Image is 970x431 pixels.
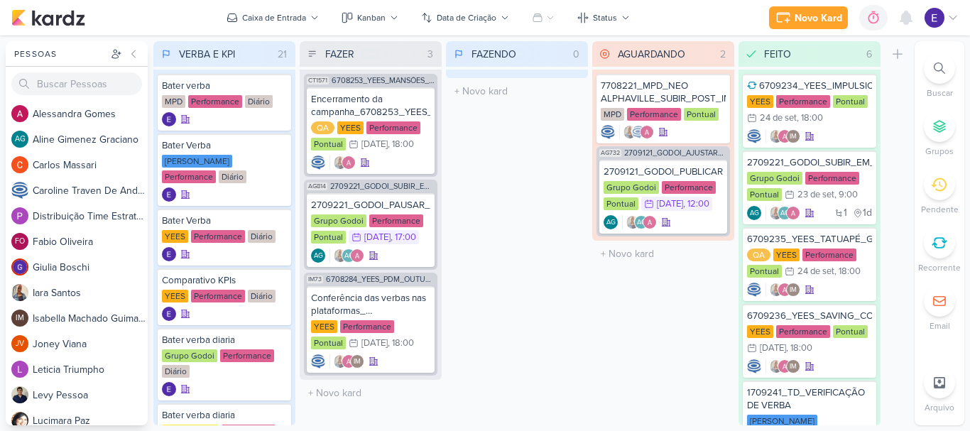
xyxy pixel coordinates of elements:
[834,267,861,276] div: , 18:00
[624,149,727,157] span: 2709121_GODOI_AJUSTAR_VIDEO_PERFORMANCE_AB
[311,292,430,317] div: Conferência das verbas nas plataformas_ 6708284_YEES_PDM_OUTUBRO
[765,206,800,220] div: Colaboradores: Iara Santos, Aline Gimenez Graciano, Alessandra Gomes
[162,274,287,287] div: Comparativo KPIs
[344,253,354,260] p: AG
[601,125,615,139] img: Caroline Traven De Andrade
[311,231,346,244] div: Pontual
[311,156,325,170] img: Caroline Traven De Andrade
[619,125,654,139] div: Colaboradores: Iara Santos, Caroline Traven De Andrade, Alessandra Gomes
[162,409,287,422] div: Bater verba diaria
[311,199,430,212] div: 2709221_GODOI_PAUSAR_PEÇA_ESTÁTICA_INTEGRAÇÃO_AB
[747,129,761,143] div: Criador(a): Caroline Traven De Andrade
[747,359,761,373] div: Criador(a): Caroline Traven De Andrade
[780,210,790,217] p: AG
[33,183,148,198] div: C a r o l i n e T r a v e n D e A n d r a d e
[333,354,347,369] img: Iara Santos
[33,234,148,249] div: F a b i o O l i v e i r a
[11,258,28,275] img: Giulia Boschi
[925,401,954,414] p: Arquivo
[604,197,638,210] div: Pontual
[833,95,868,108] div: Pontual
[11,386,28,403] img: Levy Pessoa
[747,206,761,220] div: Criador(a): Aline Gimenez Graciano
[776,95,830,108] div: Performance
[786,206,800,220] img: Alessandra Gomes
[604,215,618,229] div: Criador(a): Aline Gimenez Graciano
[33,209,148,224] div: D i s t r i b u i ç ã o T i m e E s t r a t é g i c o
[162,334,287,347] div: Bater verba diaria
[191,290,245,302] div: Performance
[162,112,176,126] img: Eduardo Quaresma
[162,247,176,261] img: Eduardo Quaresma
[162,95,185,108] div: MPD
[747,386,872,412] div: 1709241_TD_VERIFICAÇÃO DE VERBA
[747,233,872,246] div: 6709235_YEES_TATUAPÉ_GOOGLE_ADS_PALAVRAS_CHAVE_LOCALIZAÇÃO
[162,112,176,126] div: Criador(a): Eduardo Quaresma
[844,208,847,218] span: 1
[637,219,646,227] p: AG
[329,249,364,263] div: Colaboradores: Iara Santos, Aline Gimenez Graciano, Alessandra Gomes
[778,129,792,143] img: Alessandra Gomes
[11,361,28,378] img: Leticia Triumpho
[342,156,356,170] img: Alessandra Gomes
[747,283,761,297] div: Criador(a): Caroline Traven De Andrade
[802,249,856,261] div: Performance
[332,77,435,84] span: 6708253_YEES_MANSÕES_SUBIR_PEÇAS_CAMPANHA
[683,200,709,209] div: , 12:00
[388,140,414,149] div: , 18:00
[747,359,761,373] img: Caroline Traven De Andrade
[773,249,800,261] div: YEES
[219,170,246,183] div: Diário
[307,275,323,283] span: IM73
[33,337,148,351] div: J o n e y V i a n a
[747,325,773,338] div: YEES
[314,253,323,260] p: AG
[769,359,783,373] img: Iara Santos
[220,349,274,362] div: Performance
[11,335,28,352] div: Joney Viana
[606,219,616,227] p: AG
[330,182,435,190] span: 2709221_GODOI_SUBIR_EM_PERFORMANCE_PEÇA_ESTÁTICA_INTEGRAÇÃO_AB
[918,261,961,274] p: Recorrente
[340,320,394,333] div: Performance
[930,320,950,332] p: Email
[769,283,783,297] img: Iara Santos
[33,260,148,275] div: G i u l i a B o s c h i
[747,188,782,201] div: Pontual
[833,325,868,338] div: Pontual
[248,290,276,302] div: Diário
[162,170,216,183] div: Performance
[162,382,176,396] div: Criador(a): Eduardo Quaresma
[16,315,24,322] p: IM
[162,187,176,202] img: Eduardo Quaresma
[333,249,347,263] img: Iara Santos
[747,249,770,261] div: QA
[747,80,872,92] div: 6709234_YEES_IMPULSIONAMENTO_SOCIAL
[925,145,954,158] p: Grupos
[188,95,242,108] div: Performance
[422,47,439,62] div: 3
[684,108,719,121] div: Pontual
[765,359,800,373] div: Colaboradores: Iara Santos, Alessandra Gomes, Isabella Machado Guimarães
[333,156,347,170] img: Iara Santos
[626,215,640,229] img: Iara Santos
[776,325,830,338] div: Performance
[643,215,657,229] img: Alessandra Gomes
[765,129,800,143] div: Colaboradores: Iara Santos, Alessandra Gomes, Isabella Machado Guimarães
[747,172,802,185] div: Grupo Godoi
[33,311,148,326] div: I s a b e l l a M a c h a d o G u i m a r ã e s
[11,207,28,224] img: Distribuição Time Estratégico
[15,136,26,143] p: AG
[790,287,797,294] p: IM
[925,8,944,28] img: Eduardo Quaresma
[162,80,287,92] div: Bater verba
[311,156,325,170] div: Criador(a): Caroline Traven De Andrade
[354,359,361,366] p: IM
[805,172,859,185] div: Performance
[622,215,657,229] div: Colaboradores: Iara Santos, Aline Gimenez Graciano, Alessandra Gomes
[311,138,346,151] div: Pontual
[861,47,878,62] div: 6
[311,249,325,263] div: Aline Gimenez Graciano
[778,359,792,373] img: Alessandra Gomes
[162,139,287,152] div: Bater Verba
